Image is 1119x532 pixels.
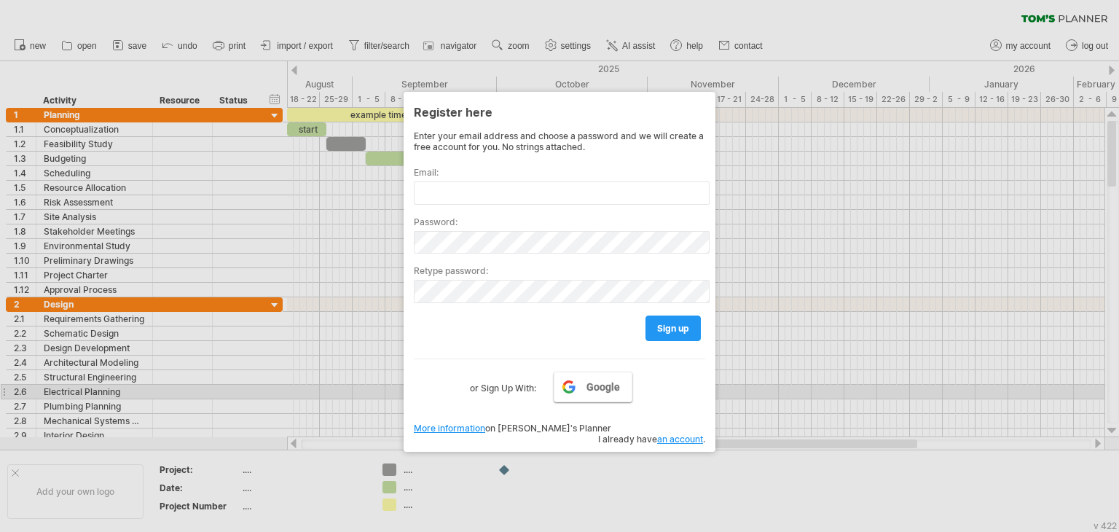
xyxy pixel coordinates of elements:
span: sign up [657,323,689,334]
label: Retype password: [414,265,705,276]
label: Password: [414,216,705,227]
span: on [PERSON_NAME]'s Planner [414,423,611,434]
a: More information [414,423,485,434]
a: Google [554,372,632,402]
a: sign up [645,316,701,341]
div: Register here [414,98,705,125]
label: or Sign Up With: [470,372,536,396]
label: Email: [414,167,705,178]
span: I already have . [598,434,705,445]
span: Google [586,381,620,393]
div: Enter your email address and choose a password and we will create a free account for you. No stri... [414,130,705,152]
a: an account [657,434,703,445]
